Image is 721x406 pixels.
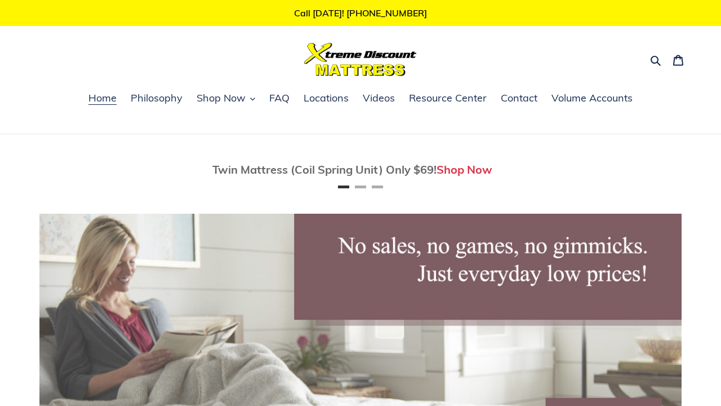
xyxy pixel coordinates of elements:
[403,90,492,107] a: Resource Center
[304,91,349,105] span: Locations
[372,186,383,188] button: Page 3
[298,90,354,107] a: Locations
[212,162,437,176] span: Twin Mattress (Coil Spring Unit) Only $69!
[495,90,543,107] a: Contact
[546,90,638,107] a: Volume Accounts
[197,91,246,105] span: Shop Now
[409,91,487,105] span: Resource Center
[88,91,117,105] span: Home
[437,162,492,176] a: Shop Now
[264,90,295,107] a: FAQ
[191,90,261,107] button: Shop Now
[355,186,366,188] button: Page 2
[363,91,395,105] span: Videos
[357,90,400,107] a: Videos
[131,91,183,105] span: Philosophy
[551,91,633,105] span: Volume Accounts
[125,90,188,107] a: Philosophy
[338,186,349,188] button: Page 1
[304,43,417,76] img: Xtreme Discount Mattress
[269,91,290,105] span: FAQ
[83,90,122,107] a: Home
[501,91,537,105] span: Contact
